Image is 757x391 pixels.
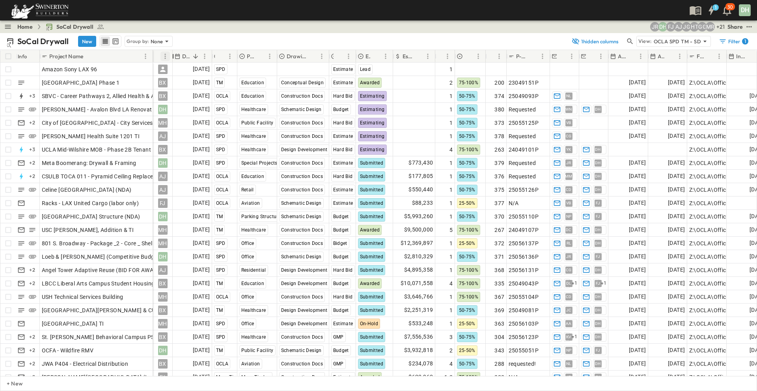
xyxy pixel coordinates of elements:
[193,145,210,154] span: [DATE]
[360,120,385,126] span: Estimating
[459,227,479,233] span: 75-100%
[509,146,539,154] span: 24049101P
[333,80,353,85] span: Estimate
[241,160,278,166] span: Special Projects
[494,172,504,180] span: 376
[193,172,210,181] span: [DATE]
[459,107,475,112] span: 50-75%
[333,147,353,152] span: Hard Bid
[408,185,433,194] span: $550,440
[281,120,323,126] span: Construction Docs
[565,176,572,176] span: MM
[668,132,685,141] span: [DATE]
[690,22,699,32] div: Haaris Tahmas (haaris.tahmas@swinerton.com)
[216,147,226,152] span: SPD
[509,172,536,180] span: Requested
[216,214,223,219] span: TM
[744,38,746,44] h6: 1
[697,22,707,32] div: Gerrad Gerber (gerrad.gerber@swinerton.com)
[372,52,381,61] button: Sort
[281,80,324,85] span: Conceptual Design
[216,107,226,112] span: SPD
[160,52,170,61] button: Menu
[158,105,168,114] div: DH
[629,158,646,167] span: [DATE]
[99,35,121,47] div: table view
[489,52,498,61] button: Sort
[193,78,210,87] span: [DATE]
[668,212,685,221] span: [DATE]
[449,226,453,234] span: 5
[629,172,646,181] span: [DATE]
[459,200,475,206] span: 25-50%
[182,52,190,60] p: Due Date
[28,158,37,168] div: + 2
[191,52,200,61] button: Sort
[636,52,645,61] button: Menu
[241,187,254,193] span: Retail
[668,118,685,127] span: [DATE]
[42,159,136,167] span: Meta Boomerang: Drywall & Framing
[344,52,353,61] button: Menu
[629,198,646,208] span: [DATE]
[449,186,453,194] span: 1
[216,241,226,246] span: SPD
[408,158,433,167] span: $773,430
[494,239,504,247] span: 372
[216,174,229,179] span: OCLA
[225,52,235,61] button: Menu
[668,105,685,114] span: [DATE]
[247,52,255,60] p: Primary Market
[101,37,110,46] button: row view
[193,225,210,234] span: [DATE]
[158,185,168,195] div: AJ
[281,133,323,139] span: Construction Docs
[265,52,274,61] button: Menu
[666,52,675,61] button: Sort
[333,200,353,206] span: Estimate
[333,120,353,126] span: Hard Bid
[281,241,323,246] span: Construction Docs
[654,37,701,45] p: OCLA SPD TM - SD
[200,52,209,61] button: Menu
[449,92,453,100] span: 1
[716,23,724,31] p: + 21
[494,52,504,61] button: Menu
[587,52,596,61] button: Sort
[459,93,475,99] span: 50-75%
[697,52,704,60] p: File Path
[256,52,265,61] button: Sort
[618,52,626,60] p: Anticipated Start
[494,146,504,154] span: 263
[629,78,646,87] span: [DATE]
[675,52,684,61] button: Menu
[335,52,344,61] button: Sort
[241,133,266,139] span: Healthcare
[28,118,37,128] div: + 2
[509,79,539,87] span: 23049151P
[42,106,195,113] span: [PERSON_NAME] - Avalon Blvd LA Renovation and Addition
[719,37,748,45] div: Filter
[241,227,266,233] span: Healthcare
[281,174,323,179] span: Construction Docs
[509,199,519,207] span: N/A
[16,50,40,63] div: Info
[509,213,539,221] span: 25055110P
[333,227,349,233] span: Budget
[627,52,636,61] button: Sort
[404,225,433,234] span: $9,500,000
[629,132,646,141] span: [DATE]
[158,198,168,208] div: FJ
[193,91,210,100] span: [DATE]
[736,52,747,60] p: Invite Date
[241,214,281,219] span: Parking Structure
[333,93,353,99] span: Hard Bid
[42,226,134,234] span: USC [PERSON_NAME], Addition & TI
[567,52,576,61] button: Menu
[158,212,168,221] div: DH
[193,105,210,114] span: [DATE]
